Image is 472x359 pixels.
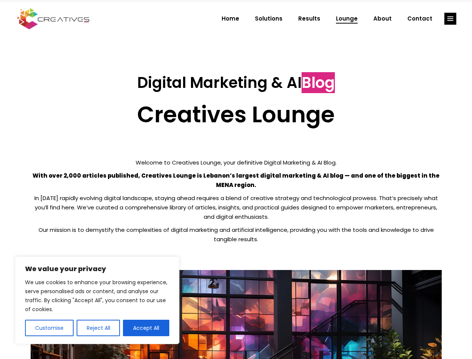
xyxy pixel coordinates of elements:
[123,320,169,336] button: Accept All
[298,9,320,28] span: Results
[222,9,239,28] span: Home
[16,7,91,30] img: Creatives
[31,158,442,167] p: Welcome to Creatives Lounge, your definitive Digital Marketing & AI Blog.
[247,9,290,28] a: Solutions
[373,9,392,28] span: About
[25,320,74,336] button: Customise
[25,264,169,273] p: We value your privacy
[399,9,440,28] a: Contact
[365,9,399,28] a: About
[31,225,442,244] p: Our mission is to demystify the complexities of digital marketing and artificial intelligence, pr...
[31,74,442,92] h3: Digital Marketing & AI
[336,9,358,28] span: Lounge
[255,9,283,28] span: Solutions
[328,9,365,28] a: Lounge
[77,320,120,336] button: Reject All
[31,193,442,221] p: In [DATE] rapidly evolving digital landscape, staying ahead requires a blend of creative strategy...
[25,278,169,314] p: We use cookies to enhance your browsing experience, serve personalised ads or content, and analys...
[15,257,179,344] div: We value your privacy
[31,101,442,128] h2: Creatives Lounge
[290,9,328,28] a: Results
[214,9,247,28] a: Home
[302,72,335,93] span: Blog
[33,172,439,189] strong: With over 2,000 articles published, Creatives Lounge is Lebanon’s largest digital marketing & AI ...
[444,13,456,25] a: link
[407,9,432,28] span: Contact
